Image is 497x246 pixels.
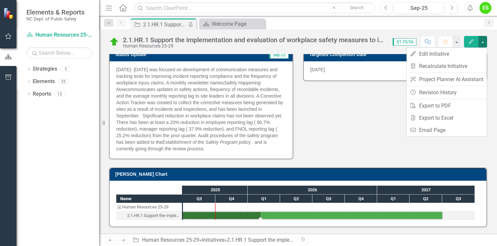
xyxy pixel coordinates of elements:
a: Revision History [407,86,487,99]
div: Welcome Page [212,20,264,28]
span: Search [350,5,364,10]
h3: [PERSON_NAME] Chart [115,172,483,177]
a: Initiatives [202,237,224,243]
em: Safety Happening Now [116,80,261,92]
div: » » [132,236,293,244]
div: 2 [60,66,71,72]
div: Human Resources 25-29 [123,44,386,48]
a: Elements [33,78,55,85]
div: Name [116,195,182,203]
a: Reports [33,90,51,98]
button: ES [479,2,491,14]
div: Q1 [377,195,409,203]
div: 2025 [183,186,248,194]
input: Search Below... [26,47,92,59]
div: Q1 [248,195,280,203]
div: 33 [58,79,69,84]
span: [DATE] [310,67,325,72]
span: Q1 25/26 [393,38,416,46]
span: Sep-25 [269,51,289,59]
img: ClearPoint Strategy [3,7,15,19]
div: Human Resources 25-29 [116,203,182,211]
div: Task: Human Resources 25-29 Start date: 2025-07-01 End date: 2025-07-02 [116,203,182,211]
button: Search [340,3,373,13]
div: Q2 [280,195,312,203]
p: [DATE]- [DATE] was focused on development of communication measures and tracking tools for improv... [116,66,286,152]
div: 2027 [377,186,475,194]
em: Establishment of the Safety Program p [162,139,241,145]
div: 2.1.HR.1 Support the implementation and evaluation of workplace safety measures to improve incide... [123,36,386,44]
a: Edit Initiative [407,48,487,60]
h3: Targeted Completion Date [309,52,483,57]
div: 12 [54,91,65,97]
a: Strategies [33,65,57,73]
div: Task: Start date: 2025-07-01 End date: 2027-07-01 [183,212,442,219]
a: Export to PDF [407,100,487,112]
img: On Target [109,37,120,47]
div: Sep-25 [397,4,442,12]
div: Q4 [345,195,377,203]
div: 2.1.HR.1 Support the implementation and evaluation of workplace safety measures to improve incide... [127,211,180,220]
a: Human Resources 25-29 [26,31,92,39]
a: Export to Excel [407,112,487,124]
button: Sep-25 [394,2,444,14]
div: Human Resources 25-29 [122,203,168,211]
div: 2026 [248,186,377,194]
div: Q2 [409,195,442,203]
div: 2.1.HR.1 Support the implementation and evaluation of workplace safety measures to improve incide... [116,211,182,220]
a: Recalculate Initiative [407,60,487,72]
h3: Status Update [115,52,221,57]
small: NC Dept. of Public Safety [26,16,85,21]
div: Q3 [312,195,345,203]
div: Q3 [183,195,215,203]
a: Email Page [407,124,487,136]
div: Q3 [442,195,475,203]
span: Elements & Reports [26,8,85,16]
a: Human Resources 25-29 [142,237,199,243]
input: Search ClearPoint... [134,2,375,14]
a: Project Planner AI Assistant [407,73,487,85]
a: Welcome Page [201,20,264,28]
div: Task: Start date: 2025-07-01 End date: 2027-07-01 [116,211,182,220]
div: 2.1.HR.1 Support the implementation and evaluation of workplace safety measures to improve incide... [143,20,187,29]
div: Q4 [215,195,248,203]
